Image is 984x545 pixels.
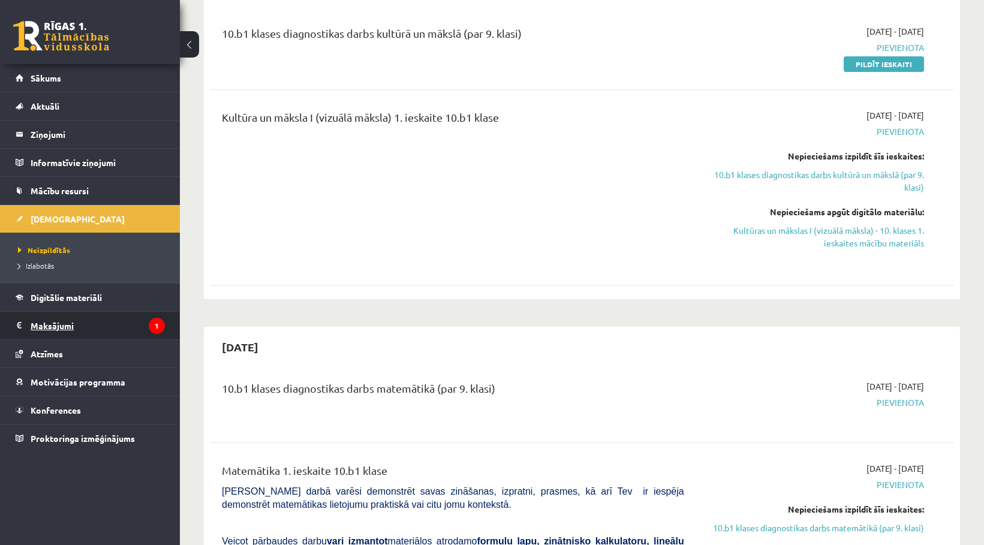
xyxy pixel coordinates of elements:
[702,168,924,194] a: 10.b1 klases diagnostikas darbs kultūrā un mākslā (par 9. klasi)
[31,73,61,83] span: Sākums
[222,109,684,131] div: Kultūra un māksla I (vizuālā māksla) 1. ieskaite 10.b1 klase
[222,486,684,510] span: [PERSON_NAME] darbā varēsi demonstrēt savas zināšanas, izpratni, prasmes, kā arī Tev ir iespēja d...
[16,284,165,311] a: Digitālie materiāli
[31,213,125,224] span: [DEMOGRAPHIC_DATA]
[702,206,924,218] div: Nepieciešams apgūt digitālo materiālu:
[222,380,684,402] div: 10.b1 klases diagnostikas darbs matemātikā (par 9. klasi)
[31,405,81,415] span: Konferences
[31,348,63,359] span: Atzīmes
[16,64,165,92] a: Sākums
[222,25,684,47] div: 10.b1 klases diagnostikas darbs kultūrā un mākslā (par 9. klasi)
[18,261,54,270] span: Izlabotās
[222,462,684,484] div: Matemātika 1. ieskaite 10.b1 klase
[16,312,165,339] a: Maksājumi1
[18,245,168,255] a: Neizpildītās
[702,522,924,534] a: 10.b1 klases diagnostikas darbs matemātikā (par 9. klasi)
[13,21,109,51] a: Rīgas 1. Tālmācības vidusskola
[702,41,924,54] span: Pievienota
[16,368,165,396] a: Motivācijas programma
[31,185,89,196] span: Mācību resursi
[31,312,165,339] legend: Maksājumi
[31,101,59,112] span: Aktuāli
[702,396,924,409] span: Pievienota
[16,340,165,368] a: Atzīmes
[149,318,165,334] i: 1
[16,396,165,424] a: Konferences
[702,478,924,491] span: Pievienota
[18,245,70,255] span: Neizpildītās
[31,377,125,387] span: Motivācijas programma
[16,149,165,176] a: Informatīvie ziņojumi
[31,433,135,444] span: Proktoringa izmēģinājums
[866,380,924,393] span: [DATE] - [DATE]
[866,109,924,122] span: [DATE] - [DATE]
[16,121,165,148] a: Ziņojumi
[702,503,924,516] div: Nepieciešams izpildīt šīs ieskaites:
[31,149,165,176] legend: Informatīvie ziņojumi
[210,333,270,361] h2: [DATE]
[844,56,924,72] a: Pildīt ieskaiti
[16,177,165,204] a: Mācību resursi
[702,125,924,138] span: Pievienota
[16,205,165,233] a: [DEMOGRAPHIC_DATA]
[16,424,165,452] a: Proktoringa izmēģinājums
[31,121,165,148] legend: Ziņojumi
[31,292,102,303] span: Digitālie materiāli
[866,25,924,38] span: [DATE] - [DATE]
[16,92,165,120] a: Aktuāli
[18,260,168,271] a: Izlabotās
[866,462,924,475] span: [DATE] - [DATE]
[702,150,924,162] div: Nepieciešams izpildīt šīs ieskaites:
[702,224,924,249] a: Kultūras un mākslas I (vizuālā māksla) - 10. klases 1. ieskaites mācību materiāls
